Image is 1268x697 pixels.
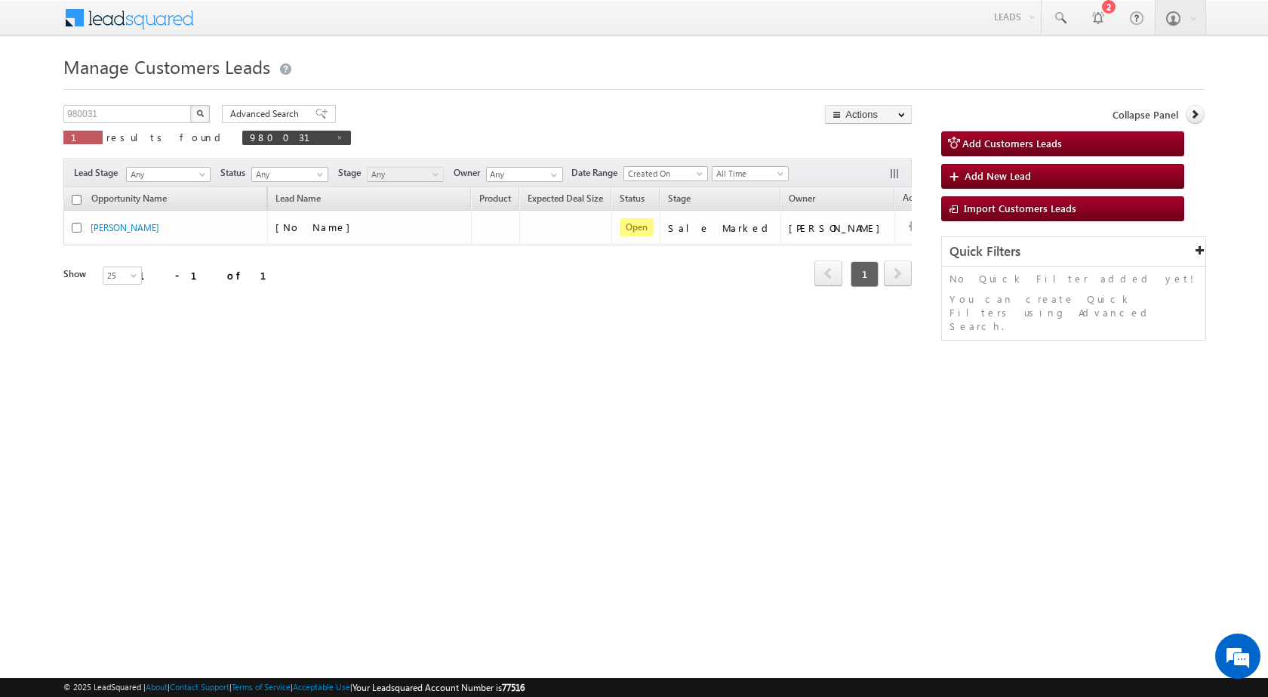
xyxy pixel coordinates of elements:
span: Manage Customers Leads [63,54,270,79]
span: Add Customers Leads [962,137,1062,150]
span: Created On [624,167,703,180]
span: Stage [338,166,367,180]
span: All Time [712,167,784,180]
span: Status [220,166,251,180]
p: You can create Quick Filters using Advanced Search. [949,292,1198,333]
span: Actions [895,190,940,209]
a: Stage [660,190,698,210]
span: 1 [851,261,879,287]
div: Quick Filters [942,237,1205,267]
div: 1 - 1 of 1 [139,267,285,284]
span: Any [252,168,324,181]
span: © 2025 LeadSquared | | | | | [63,680,525,695]
div: Sale Marked [668,221,774,235]
span: Any [127,168,205,181]
a: Created On [623,166,708,181]
span: next [884,261,912,286]
span: Opportunity Name [91,193,167,204]
a: next [884,262,912,286]
span: 980031 [250,131,328,143]
a: [PERSON_NAME] [91,222,159,233]
a: All Time [712,166,789,181]
button: Actions [825,105,912,124]
span: Lead Name [268,190,328,210]
span: Product [479,193,511,204]
a: Acceptable Use [293,682,350,692]
div: Show [63,267,91,281]
a: About [146,682,168,692]
p: No Quick Filter added yet! [949,272,1198,285]
a: Expected Deal Size [520,190,611,210]
span: [No Name] [275,221,358,233]
span: Add New Lead [965,169,1031,182]
a: prev [814,262,842,286]
span: Date Range [571,166,623,180]
div: [PERSON_NAME] [789,221,888,235]
span: Advanced Search [230,107,303,121]
a: 25 [103,267,142,285]
a: Terms of Service [232,682,291,692]
a: Any [251,167,328,182]
span: results found [106,131,226,143]
span: Collapse Panel [1113,108,1178,122]
a: Show All Items [543,168,562,183]
span: Owner [454,166,486,180]
a: Status [612,190,652,210]
span: Your Leadsquared Account Number is [352,682,525,693]
span: Owner [789,193,815,204]
span: Any [368,168,439,181]
span: Import Customers Leads [964,202,1076,214]
span: Lead Stage [74,166,124,180]
span: Expected Deal Size [528,193,603,204]
a: Contact Support [170,682,229,692]
a: Any [126,167,211,182]
input: Check all records [72,195,82,205]
img: Search [196,109,204,117]
span: Stage [668,193,691,204]
span: Open [620,218,654,236]
input: Type to Search [486,167,563,182]
a: Opportunity Name [84,190,174,210]
span: 77516 [502,682,525,693]
span: prev [814,261,842,286]
span: 25 [103,269,143,282]
a: Any [367,167,444,182]
span: 1 [71,131,95,143]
